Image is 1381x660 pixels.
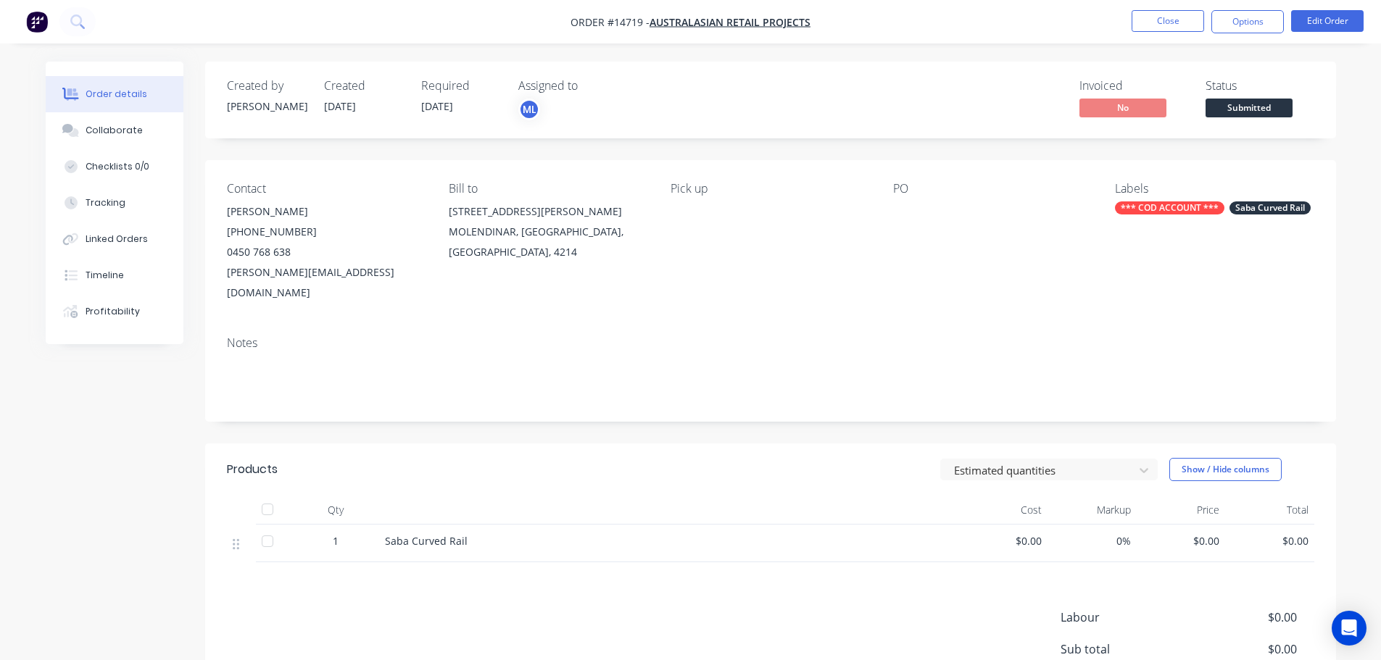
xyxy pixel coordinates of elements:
button: Edit Order [1291,10,1364,32]
span: [DATE] [421,99,453,113]
div: Checklists 0/0 [86,160,149,173]
div: Labels [1115,182,1314,196]
button: Close [1132,10,1204,32]
span: $0.00 [1231,533,1309,548]
div: Created by [227,79,307,93]
div: Total [1225,496,1314,525]
div: [PHONE_NUMBER] [227,222,426,242]
div: [STREET_ADDRESS][PERSON_NAME] [449,201,647,222]
button: Show / Hide columns [1169,458,1282,481]
a: Australasian Retail Projects [650,15,810,29]
div: [PERSON_NAME] [227,201,426,222]
div: Pick up [671,182,869,196]
div: Qty [292,496,379,525]
div: Order details [86,88,147,101]
div: Products [227,461,278,478]
div: Open Intercom Messenger [1332,611,1367,646]
div: Notes [227,336,1314,350]
span: $0.00 [965,533,1042,548]
span: $0.00 [1142,533,1220,548]
span: 0% [1053,533,1131,548]
div: [STREET_ADDRESS][PERSON_NAME]MOLENDINAR, [GEOGRAPHIC_DATA], [GEOGRAPHIC_DATA], 4214 [449,201,647,262]
div: Price [1137,496,1226,525]
div: Bill to [449,182,647,196]
div: Created [324,79,404,93]
span: Saba Curved Rail [385,534,468,548]
span: 1 [333,533,339,548]
span: $0.00 [1189,640,1296,658]
div: Contact [227,182,426,196]
button: Tracking [46,185,183,221]
span: [DATE] [324,99,356,113]
div: PO [893,182,1092,196]
button: ML [518,99,540,120]
div: [PERSON_NAME][PHONE_NUMBER]0450 768 638[PERSON_NAME][EMAIL_ADDRESS][DOMAIN_NAME] [227,201,426,303]
div: Assigned to [518,79,663,93]
div: Markup [1048,496,1137,525]
div: Timeline [86,269,124,282]
div: Tracking [86,196,125,209]
div: MOLENDINAR, [GEOGRAPHIC_DATA], [GEOGRAPHIC_DATA], 4214 [449,222,647,262]
span: Order #14719 - [571,15,650,29]
img: Factory [26,11,48,33]
div: Required [421,79,501,93]
div: Saba Curved Rail [1229,201,1311,214]
div: [PERSON_NAME] [227,99,307,114]
div: Invoiced [1079,79,1188,93]
button: Order details [46,76,183,112]
span: Labour [1061,609,1190,626]
div: Cost [959,496,1048,525]
span: Submitted [1206,99,1293,117]
button: Timeline [46,257,183,293]
div: Status [1206,79,1314,93]
button: Submitted [1206,99,1293,120]
div: [PERSON_NAME][EMAIL_ADDRESS][DOMAIN_NAME] [227,262,426,303]
span: No [1079,99,1166,117]
div: Collaborate [86,124,143,137]
div: Linked Orders [86,233,148,246]
span: Sub total [1061,640,1190,658]
button: Collaborate [46,112,183,149]
button: Linked Orders [46,221,183,257]
div: 0450 768 638 [227,242,426,262]
button: Profitability [46,293,183,330]
button: Checklists 0/0 [46,149,183,185]
button: Options [1211,10,1284,33]
div: Profitability [86,305,140,318]
span: $0.00 [1189,609,1296,626]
